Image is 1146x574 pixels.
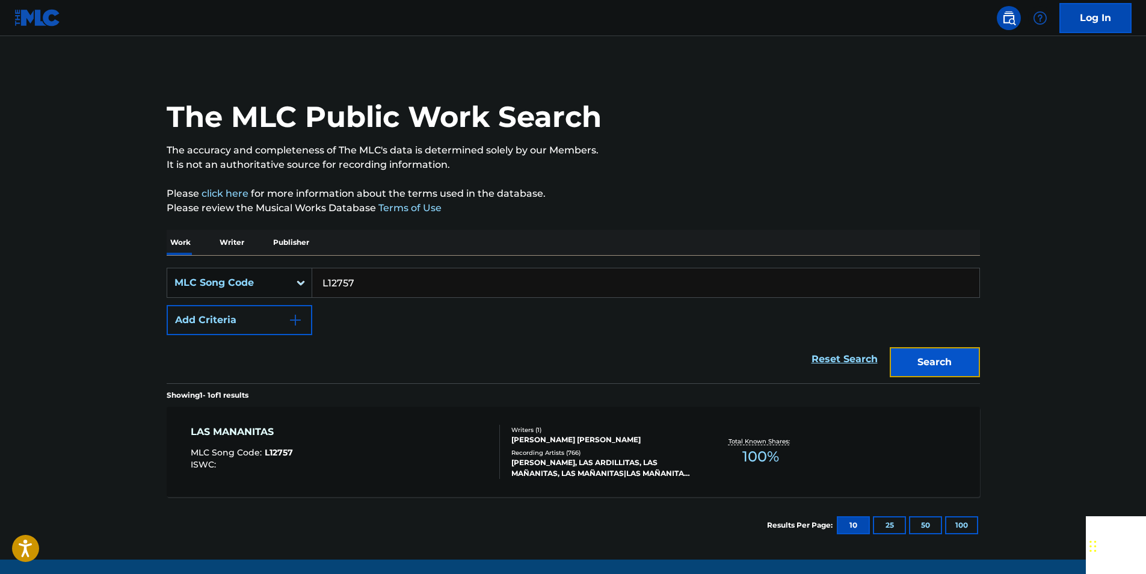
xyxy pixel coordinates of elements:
[265,447,293,458] span: L12757
[167,390,248,401] p: Showing 1 - 1 of 1 results
[729,437,793,446] p: Total Known Shares:
[167,201,980,215] p: Please review the Musical Works Database
[191,459,219,470] span: ISWC :
[191,447,265,458] span: MLC Song Code :
[174,276,283,290] div: MLC Song Code
[837,516,870,534] button: 10
[511,425,693,434] div: Writers ( 1 )
[288,313,303,327] img: 9d2ae6d4665cec9f34b9.svg
[511,448,693,457] div: Recording Artists ( 766 )
[167,99,602,135] h1: The MLC Public Work Search
[1086,516,1146,574] iframe: Chat Widget
[909,516,942,534] button: 50
[167,268,980,383] form: Search Form
[167,305,312,335] button: Add Criteria
[806,346,884,372] a: Reset Search
[890,347,980,377] button: Search
[511,434,693,445] div: [PERSON_NAME] [PERSON_NAME]
[202,188,248,199] a: click here
[1002,11,1016,25] img: search
[167,187,980,201] p: Please for more information about the terms used in the database.
[997,6,1021,30] a: Public Search
[1028,6,1052,30] div: Help
[742,446,779,468] span: 100 %
[1089,528,1097,564] div: Drag
[191,425,293,439] div: LAS MANANITAS
[270,230,313,255] p: Publisher
[873,516,906,534] button: 25
[167,158,980,172] p: It is not an authoritative source for recording information.
[216,230,248,255] p: Writer
[376,202,442,214] a: Terms of Use
[167,143,980,158] p: The accuracy and completeness of The MLC's data is determined solely by our Members.
[767,520,836,531] p: Results Per Page:
[167,230,194,255] p: Work
[14,9,61,26] img: MLC Logo
[1059,3,1132,33] a: Log In
[1033,11,1047,25] img: help
[945,516,978,534] button: 100
[167,407,980,497] a: LAS MANANITASMLC Song Code:L12757ISWC:Writers (1)[PERSON_NAME] [PERSON_NAME]Recording Artists (76...
[511,457,693,479] div: [PERSON_NAME], LAS ARDILLITAS, LAS MAÑANITAS, LAS MAÑANITAS|LAS MAÑANITAS A MI MADRE|MUSICA MEXI...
